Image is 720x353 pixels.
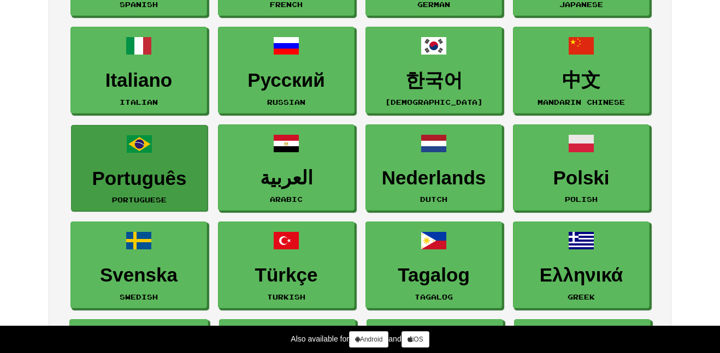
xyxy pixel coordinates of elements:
h3: 한국어 [371,70,496,91]
a: iOS [402,331,429,348]
small: Polish [565,195,598,203]
small: Turkish [267,293,305,301]
small: French [270,1,303,8]
small: Dutch [420,195,447,203]
a: NederlandsDutch [365,124,502,211]
h3: Tagalog [371,265,496,286]
a: SvenskaSwedish [70,222,207,308]
a: ItalianoItalian [70,27,207,113]
h3: Ελληνικά [519,265,644,286]
h3: Italiano [76,70,201,91]
small: Arabic [270,195,303,203]
h3: Русский [224,70,349,91]
a: TagalogTagalog [365,222,502,308]
small: Greek [568,293,595,301]
small: Swedish [120,293,158,301]
h3: العربية [224,167,349,189]
a: 한국어[DEMOGRAPHIC_DATA] [365,27,502,113]
small: Italian [120,98,158,106]
a: العربيةArabic [218,124,355,211]
a: TürkçeTurkish [218,222,355,308]
h3: Türkçe [224,265,349,286]
h3: Português [77,168,202,189]
small: [DEMOGRAPHIC_DATA] [385,98,483,106]
small: Spanish [120,1,158,8]
a: Android [349,331,388,348]
h3: Nederlands [371,167,496,189]
small: Tagalog [415,293,453,301]
a: PortuguêsPortuguese [71,125,208,212]
a: ΕλληνικάGreek [513,222,650,308]
small: Mandarin Chinese [538,98,625,106]
a: РусскийRussian [218,27,355,113]
small: German [417,1,450,8]
a: 中文Mandarin Chinese [513,27,650,113]
h3: Polski [519,167,644,189]
h3: 中文 [519,70,644,91]
a: PolskiPolish [513,124,650,211]
small: Russian [267,98,305,106]
small: Japanese [559,1,603,8]
small: Portuguese [112,196,167,204]
h3: Svenska [76,265,201,286]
